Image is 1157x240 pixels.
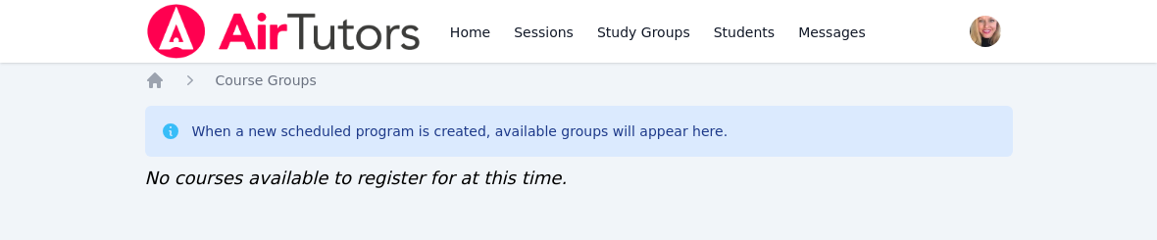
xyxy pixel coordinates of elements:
span: Course Groups [216,72,317,88]
img: Air Tutors [145,4,423,59]
span: Messages [798,23,866,42]
span: No courses available to register for at this time. [145,168,568,188]
nav: Breadcrumb [145,71,1013,90]
a: Course Groups [216,71,317,90]
div: When a new scheduled program is created, available groups will appear here. [192,121,729,141]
